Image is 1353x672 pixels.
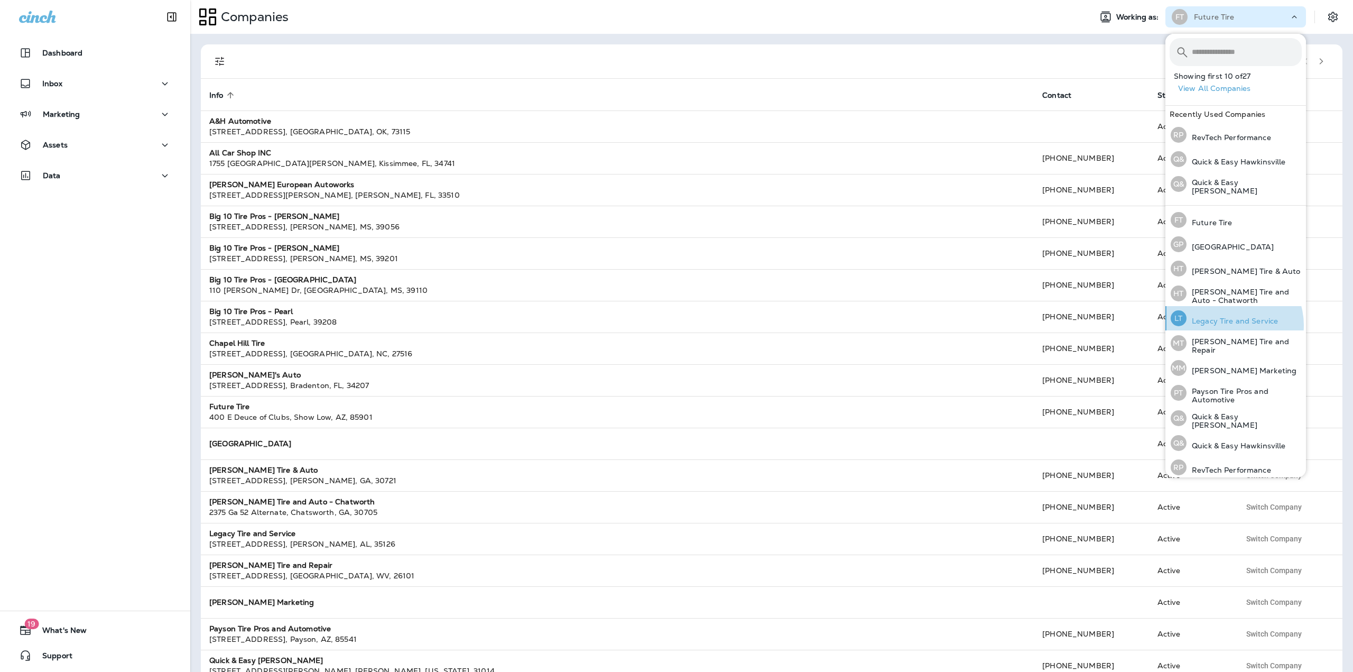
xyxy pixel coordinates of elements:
[1171,261,1187,277] div: HT
[43,171,61,180] p: Data
[209,211,339,221] strong: Big 10 Tire Pros - [PERSON_NAME]
[1171,236,1187,252] div: GP
[1172,9,1188,25] div: FT
[1171,176,1187,192] div: Q&
[1149,142,1232,174] td: Active
[1149,459,1232,491] td: Active
[1187,337,1302,354] p: [PERSON_NAME] Tire and Repair
[1034,555,1149,586] td: [PHONE_NUMBER]
[1165,356,1306,380] button: MM[PERSON_NAME] Marketing
[209,51,230,72] button: Filters
[1149,174,1232,206] td: Active
[1187,178,1302,195] p: Quick & Easy [PERSON_NAME]
[209,402,250,411] strong: Future Tire
[209,338,265,348] strong: Chapel Hill Tire
[1034,206,1149,237] td: [PHONE_NUMBER]
[1171,310,1187,326] div: LT
[1187,366,1296,375] p: [PERSON_NAME] Marketing
[1034,142,1149,174] td: [PHONE_NUMBER]
[209,412,1025,422] div: 400 E Deuce of Clubs , Show Low , AZ , 85901
[1246,567,1302,574] span: Switch Company
[1187,288,1302,305] p: [PERSON_NAME] Tire and Auto - Chatworth
[209,307,293,316] strong: Big 10 Tire Pros - Pearl
[1165,406,1306,431] button: Q&Quick & Easy [PERSON_NAME]
[1034,396,1149,428] td: [PHONE_NUMBER]
[1034,523,1149,555] td: [PHONE_NUMBER]
[157,6,187,27] button: Collapse Sidebar
[1034,237,1149,269] td: [PHONE_NUMBER]
[11,73,180,94] button: Inbox
[1034,364,1149,396] td: [PHONE_NUMBER]
[1034,459,1149,491] td: [PHONE_NUMBER]
[1171,459,1187,475] div: RP
[11,134,180,155] button: Assets
[209,475,1025,486] div: [STREET_ADDRESS] , [PERSON_NAME] , GA , 30721
[1165,123,1306,147] button: RPRevTech Performance
[1246,599,1302,606] span: Switch Company
[1165,256,1306,281] button: HT[PERSON_NAME] Tire & Auto
[209,116,271,126] strong: A&H Automotive
[1149,523,1232,555] td: Active
[209,497,375,507] strong: [PERSON_NAME] Tire and Auto - Chatworth
[217,9,289,25] p: Companies
[1174,80,1306,97] button: View All Companies
[1034,333,1149,364] td: [PHONE_NUMBER]
[1149,237,1232,269] td: Active
[209,180,354,189] strong: [PERSON_NAME] European Autoworks
[1187,412,1302,429] p: Quick & Easy [PERSON_NAME]
[1240,563,1308,578] button: Switch Company
[1187,267,1301,275] p: [PERSON_NAME] Tire & Auto
[1246,503,1302,511] span: Switch Company
[209,624,331,633] strong: Payson Tire Pros and Automotive
[209,243,339,253] strong: Big 10 Tire Pros - [PERSON_NAME]
[1034,491,1149,523] td: [PHONE_NUMBER]
[1171,360,1187,376] div: MM
[1149,428,1232,459] td: Active
[1042,90,1085,100] span: Contact
[1149,364,1232,396] td: Active
[1165,431,1306,455] button: Q&Quick & Easy Hawkinsville
[1157,90,1196,100] span: Status
[1149,206,1232,237] td: Active
[209,507,1025,518] div: 2375 Ga 52 Alternate , Chatsworth , GA , 30705
[209,439,291,448] strong: [GEOGRAPHIC_DATA]
[209,656,323,665] strong: Quick & Easy [PERSON_NAME]
[1165,208,1306,232] button: FTFuture Tire
[1034,174,1149,206] td: [PHONE_NUMBER]
[1116,13,1161,22] span: Working as:
[1171,385,1187,401] div: PT
[209,317,1025,327] div: [STREET_ADDRESS] , Pearl , 39208
[1149,111,1232,142] td: Active
[1171,335,1187,351] div: MT
[1187,387,1302,404] p: Payson Tire Pros and Automotive
[1171,410,1187,426] div: Q&
[1165,147,1306,171] button: Q&Quick & Easy Hawkinsville
[209,570,1025,581] div: [STREET_ADDRESS] , [GEOGRAPHIC_DATA] , WV , 26101
[1149,396,1232,428] td: Active
[1323,7,1342,26] button: Settings
[1034,301,1149,333] td: [PHONE_NUMBER]
[209,560,332,570] strong: [PERSON_NAME] Tire and Repair
[1171,435,1187,451] div: Q&
[1187,218,1232,227] p: Future Tire
[1187,243,1274,251] p: [GEOGRAPHIC_DATA]
[1246,472,1302,479] span: Switch Company
[1187,441,1286,450] p: Quick & Easy Hawkinsville
[1187,133,1271,142] p: RevTech Performance
[1149,555,1232,586] td: Active
[1149,301,1232,333] td: Active
[11,42,180,63] button: Dashboard
[1149,586,1232,618] td: Active
[1171,212,1187,228] div: FT
[209,285,1025,296] div: 110 [PERSON_NAME] Dr , [GEOGRAPHIC_DATA] , MS , 39110
[209,126,1025,137] div: [STREET_ADDRESS] , [GEOGRAPHIC_DATA] , OK , 73115
[209,465,318,475] strong: [PERSON_NAME] Tire & Auto
[1165,306,1306,330] button: LTLegacy Tire and Service
[1240,531,1308,547] button: Switch Company
[209,148,271,158] strong: All Car Shop INC
[1187,466,1271,474] p: RevTech Performance
[1240,499,1308,515] button: Switch Company
[1240,626,1308,642] button: Switch Company
[209,190,1025,200] div: [STREET_ADDRESS][PERSON_NAME] , [PERSON_NAME] , FL , 33510
[1034,269,1149,301] td: [PHONE_NUMBER]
